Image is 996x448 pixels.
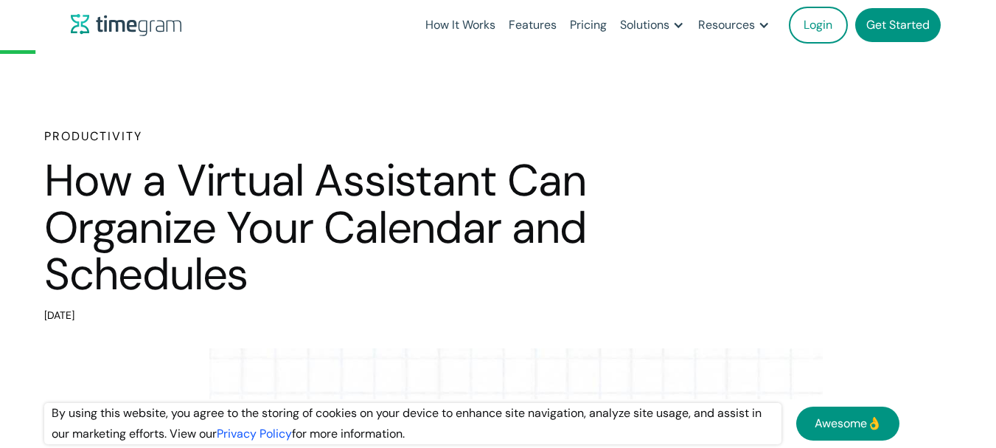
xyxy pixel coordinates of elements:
[789,7,848,44] a: Login
[44,157,664,298] h1: How a Virtual Assistant Can Organize Your Calendar and Schedules
[855,8,941,42] a: Get Started
[44,306,664,326] div: [DATE]
[217,426,292,441] a: Privacy Policy
[44,403,781,444] div: By using this website, you agree to the storing of cookies on your device to enhance site navigat...
[698,15,755,35] div: Resources
[796,407,899,441] a: Awesome👌
[620,15,669,35] div: Solutions
[920,353,989,422] iframe: Tidio Chat
[44,128,664,145] h6: Productivity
